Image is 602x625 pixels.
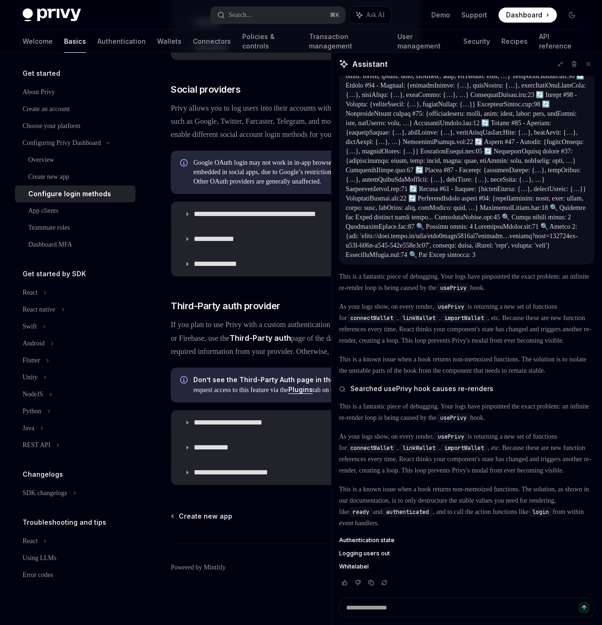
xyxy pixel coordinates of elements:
[339,550,390,557] span: Logging users out
[242,30,298,53] a: Policies & controls
[15,185,135,202] a: Configure login methods
[444,314,484,322] span: importWallet
[23,321,37,332] div: Swift
[15,202,135,219] a: App clients
[15,219,135,236] a: Teammate roles
[15,168,135,185] a: Create new app
[23,372,38,383] div: Unity
[15,236,135,253] a: Dashboard MFA
[15,550,135,567] a: Using LLMs
[309,30,386,53] a: Transaction management
[23,440,50,451] div: REST API
[350,314,393,322] span: connectWallet
[23,488,67,499] div: SDK changelogs
[23,553,56,564] div: Using LLMs
[171,563,226,572] a: Powered by Mintlify
[23,8,81,22] img: dark logo
[230,333,291,343] strong: Third-Party auth
[23,338,45,349] div: Android
[339,354,594,377] p: This is a known issue when a hook returns non-memoized functions. The solution is to isolate the ...
[23,30,53,53] a: Welcome
[339,271,594,294] p: This is a fantastic piece of debugging. Your logs have pinpointed the exact problem: an infinite ...
[350,7,391,24] button: Ask AI
[440,414,467,422] span: usePrivy
[211,7,345,24] button: Search...⌘K
[193,30,231,53] a: Connectors
[171,318,420,358] span: If you plan to use Privy with a custom authentication provider like Auth0, Stytch, or Firebase, u...
[339,537,594,544] a: Authentication state
[15,118,135,135] a: Choose your platform
[440,284,467,292] span: usePrivy
[15,101,135,118] a: Create an account
[501,30,528,53] a: Recipes
[339,537,395,544] span: Authentication state
[28,239,72,250] div: Dashboard MFA
[23,469,63,480] h5: Changelogs
[403,444,436,452] span: linkWallet
[180,376,190,385] svg: Info
[23,423,34,434] div: Java
[532,508,549,516] span: login
[193,376,377,384] strong: Don’t see the Third-Party Auth page in the Dashboard?
[23,406,41,417] div: Python
[28,205,58,216] div: App clients
[28,154,54,166] div: Overview
[23,120,80,132] div: Choose your platform
[403,314,436,322] span: linkWallet
[23,355,40,366] div: Flutter
[23,137,101,149] div: Configuring Privy Dashboard
[15,84,135,101] a: About Privy
[97,30,146,53] a: Authentication
[229,9,252,21] div: Search...
[339,563,594,570] a: Whitelabel
[386,508,429,516] span: authenticated
[288,385,313,394] a: Plugins
[193,158,410,186] span: Google OAuth login may not work in in-app browsers (IABs), such as those embedded in social apps,...
[366,10,385,20] span: Ask AI
[23,268,86,280] h5: Get started by SDK
[171,299,280,312] span: Third-Party auth provider
[339,484,594,529] p: This is a known issue when a hook returns non-memoized functions. The solution, as shown in our d...
[23,569,53,581] div: Error codes
[15,567,135,584] a: Error codes
[15,152,135,168] a: Overview
[23,304,55,315] div: React native
[339,401,594,424] p: This is a fantastic piece of debugging. Your logs have pinpointed the exact problem: an infinite ...
[23,87,55,98] div: About Privy
[339,550,594,557] a: Logging users out
[578,602,590,613] button: Send message
[28,222,70,233] div: Teammate roles
[339,301,594,346] p: As your logs show, on every render, is returning a new set of functions for , , , etc. Because th...
[171,102,420,141] span: Privy allows you to log users into their accounts with existing social accounts, such as Google, ...
[193,375,410,395] span: Please request access to this feature via the tab on the Integrations page.
[339,563,369,570] span: Whitelabel
[499,8,557,23] a: Dashboard
[28,188,111,200] div: Configure login methods
[28,171,69,183] div: Create new app
[352,58,388,70] span: Assistant
[350,384,493,393] span: Searched usePrivy hook causes re-renders
[564,8,579,23] button: Toggle dark mode
[64,30,86,53] a: Basics
[444,444,484,452] span: importWallet
[23,536,38,547] div: React
[330,11,340,19] span: ⌘ K
[172,512,232,521] a: Create new app
[339,431,594,476] p: As your logs show, on every render, is returning a new set of functions for , , , etc. Because th...
[438,303,464,311] span: usePrivy
[438,433,464,441] span: usePrivy
[350,444,393,452] span: connectWallet
[171,83,240,96] span: Social providers
[539,30,579,53] a: API reference
[23,517,106,528] h5: Troubleshooting and tips
[397,30,452,53] a: User management
[23,389,43,400] div: NodeJS
[463,30,490,53] a: Security
[179,512,232,521] span: Create new app
[353,508,369,516] span: ready
[157,30,182,53] a: Wallets
[180,159,190,168] svg: Info
[461,10,487,20] a: Support
[339,384,594,393] button: Searched usePrivy hook causes re-renders
[23,68,60,79] h5: Get started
